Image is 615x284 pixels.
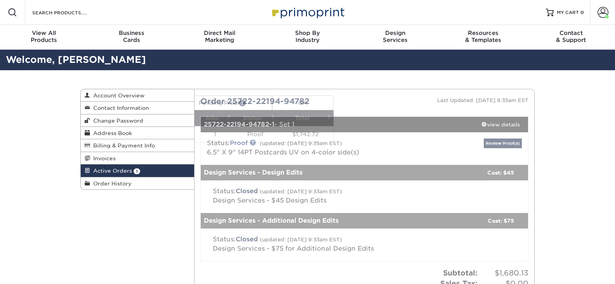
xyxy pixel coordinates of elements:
div: Status: [207,187,417,205]
span: Resources [439,29,527,36]
span: Billing & Payment Info [90,142,155,149]
strong: Design Services - Design Edits [204,169,302,176]
small: (updated: [DATE] 9:35am EST) [260,140,342,146]
div: Status: [207,235,417,253]
a: 6.5" X 9" 14PT Postcards UV on 4-color side(s) [207,149,359,156]
div: - Set 1 [201,117,474,132]
td: 1 [197,126,233,142]
span: $1,680.13 [480,268,528,279]
span: Active Orders [90,168,132,174]
img: Primoprint [269,4,346,21]
span: Business [88,29,175,36]
a: Account Overview [81,89,194,102]
small: Last Updated: [DATE] 9:35am EST [437,97,528,103]
a: Review Proof(s) [484,139,522,148]
strong: Cost: $75 [488,218,514,224]
a: Active Orders 1 [81,165,194,177]
span: Direct Mail [176,29,264,36]
span: Closed [236,187,258,195]
div: Order 25722-22194-94782 [195,95,365,107]
small: (updated: [DATE] 9:33am EST) [260,189,342,194]
span: Contact [527,29,615,36]
span: Design [351,29,439,36]
a: BusinessCards [88,25,175,50]
div: view details [473,121,528,128]
span: Order History [90,180,132,187]
span: 1 [134,168,140,174]
a: Invoices [81,152,194,165]
input: SEARCH PRODUCTS..... [31,8,107,17]
a: Contact& Support [527,25,615,50]
span: Change Password [90,118,143,124]
small: (updated: [DATE] 9:33am EST) [260,237,342,242]
a: view details [473,117,528,132]
a: Proof [230,139,248,147]
div: Industry [264,29,351,43]
a: Resources& Templates [439,25,527,50]
span: Contact Information [90,105,149,111]
th: Jobs [197,110,233,126]
a: DesignServices [351,25,439,50]
div: Cards [88,29,175,43]
div: Status: [201,139,419,157]
span: Design Services - $45 Design Edits [213,197,327,204]
strong: 25722-22194-94782-1 [204,121,274,128]
a: Address Book [81,127,194,139]
a: Order History [81,177,194,189]
div: Services [351,29,439,43]
span: Account Overview [90,92,144,99]
span: Address Book [90,130,132,136]
div: & Templates [439,29,527,43]
a: Shop ByIndustry [264,25,351,50]
span: Shop By [264,29,351,36]
strong: Design Services - Additional Design Edits [204,217,339,224]
strong: Subtotal: [443,268,478,277]
a: Contact Information [81,102,194,114]
a: Change Password [81,114,194,127]
a: Billing & Payment Info [81,139,194,152]
a: Direct MailMarketing [176,25,264,50]
span: Design Services - $75 for Additional Design Edits [213,245,374,252]
div: Marketing [176,29,264,43]
span: 0 [580,10,584,15]
span: Closed [236,236,258,243]
span: Invoices [90,155,116,161]
div: & Support [527,29,615,43]
strong: Cost: $45 [487,170,514,176]
span: MY CART [557,9,579,16]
